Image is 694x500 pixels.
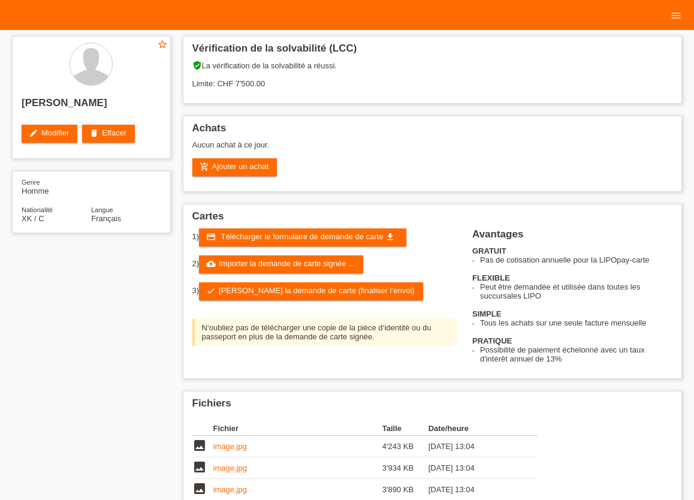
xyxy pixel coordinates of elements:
span: Langue [91,206,113,213]
li: Possibilité de paiement échelonné avec un taux d'intérêt annuel de 13% [480,345,672,363]
td: 4'243 KB [382,436,429,457]
a: menu [664,11,688,19]
td: 3'934 KB [382,457,429,479]
i: image [192,438,207,453]
li: Peut être demandée et utilisée dans toutes les succursales LIPO [480,282,672,300]
b: GRATUIT [472,246,506,255]
div: Aucun achat à ce jour. [192,140,673,158]
i: get_app [385,232,395,242]
b: FLEXIBLE [472,273,510,282]
div: 3) [192,282,458,300]
th: Date/heure [429,421,521,436]
a: star_border [157,39,168,52]
li: Pas de cotisation annuelle pour la LIPOpay-carte [480,255,672,264]
a: image.jpg [213,442,247,451]
i: menu [670,10,682,22]
div: 1) [192,228,458,246]
div: 2) [192,255,458,273]
h2: Avantages [472,228,672,246]
b: PRATIQUE [472,336,512,345]
a: editModifier [22,125,77,143]
h2: Fichiers [192,397,673,415]
td: [DATE] 13:04 [429,457,521,479]
i: verified_user [192,61,202,70]
a: check[PERSON_NAME] la demande de carte (finaliser l’envoi) [199,282,423,300]
li: Tous les achats sur une seule facture mensuelle [480,318,672,327]
th: Taille [382,421,429,436]
div: La vérification de la solvabilité a réussi. Limite: CHF 7'500.00 [192,61,673,97]
h2: Achats [192,122,673,140]
span: Télécharger le formulaire de demande de carte [221,232,383,241]
i: cloud_upload [206,259,216,269]
i: edit [29,128,38,138]
a: image.jpg [213,463,247,472]
i: image [192,481,207,496]
i: star_border [157,39,168,50]
span: Kosovo / C / 02.06.1999 [22,214,44,223]
span: Nationalité [22,206,53,213]
a: cloud_uploadImporter la demande de carte signée ... [199,255,363,273]
i: check [206,286,216,296]
a: add_shopping_cartAjouter un achat [192,158,277,176]
span: Français [91,214,121,223]
th: Fichier [213,421,382,436]
a: credit_card Télécharger le formulaire de demande de carte get_app [199,228,406,246]
div: Homme [22,177,91,195]
h2: [PERSON_NAME] [22,97,161,115]
b: SIMPLE [472,309,501,318]
h2: Vérification de la solvabilité (LCC) [192,43,673,61]
a: deleteEffacer [82,125,135,143]
i: add_shopping_cart [200,162,209,171]
i: image [192,460,207,474]
i: delete [89,128,99,138]
a: image.jpg [213,485,247,494]
td: [DATE] 13:04 [429,436,521,457]
i: credit_card [206,232,216,242]
h2: Cartes [192,210,673,228]
div: N‘oubliez pas de télécharger une copie de la pièce d‘identité ou du passeport en plus de la deman... [192,318,458,346]
span: Genre [22,179,40,186]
